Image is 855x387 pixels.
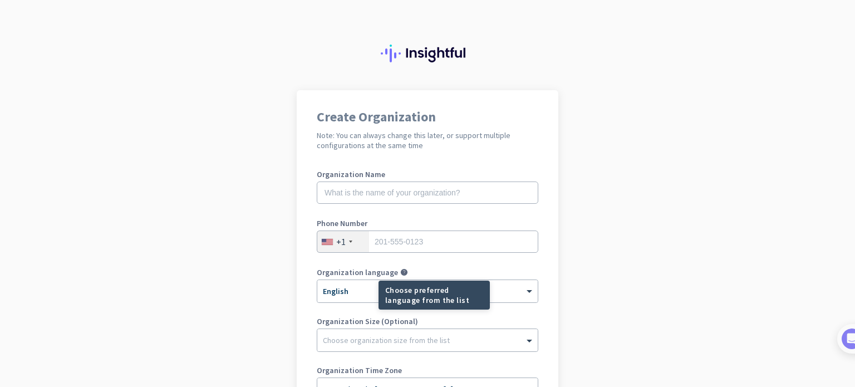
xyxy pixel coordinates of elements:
[379,281,490,310] div: Choose preferred language from the list
[317,219,538,227] label: Phone Number
[317,182,538,204] input: What is the name of your organization?
[381,45,474,62] img: Insightful
[336,236,346,247] div: +1
[317,268,398,276] label: Organization language
[317,170,538,178] label: Organization Name
[317,110,538,124] h1: Create Organization
[317,317,538,325] label: Organization Size (Optional)
[317,366,538,374] label: Organization Time Zone
[317,130,538,150] h2: Note: You can always change this later, or support multiple configurations at the same time
[317,231,538,253] input: 201-555-0123
[400,268,408,276] i: help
